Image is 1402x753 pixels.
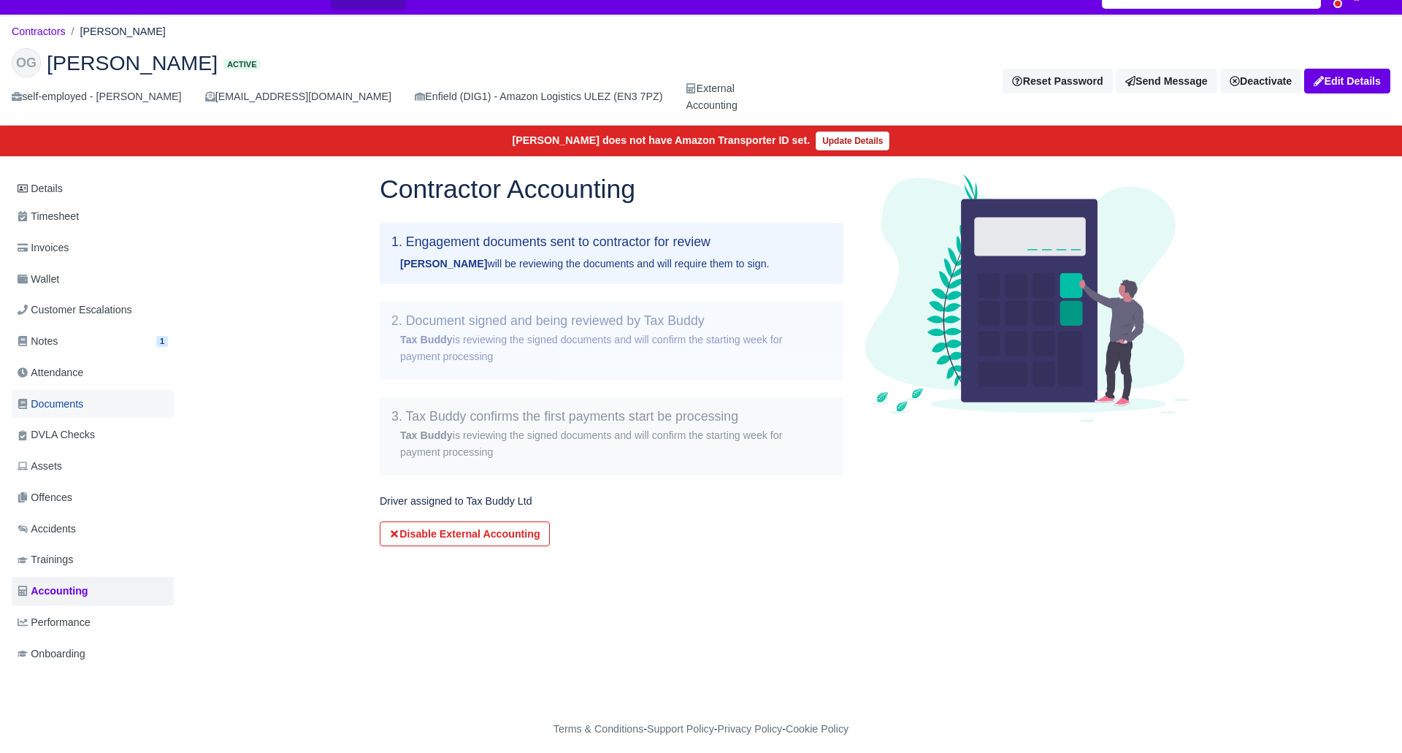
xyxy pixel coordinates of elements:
a: Contractors [12,26,66,37]
a: Edit Details [1304,69,1390,93]
span: Customer Escalations [18,302,132,318]
a: Timesheet [12,202,174,231]
strong: Tax Buddy [400,429,453,441]
a: Deactivate [1220,69,1301,93]
div: OG [12,48,41,77]
div: [EMAIL_ADDRESS][DOMAIN_NAME] [205,88,391,105]
a: Send Message [1116,69,1217,93]
a: Accidents [12,515,174,543]
span: Onboarding [18,646,85,662]
a: Support Policy [647,723,714,735]
div: will be reviewing the documents and will require them to sign. [400,256,823,272]
span: Attendance [18,364,83,381]
span: Performance [18,614,91,631]
div: External Accounting [686,80,737,114]
a: Assets [12,452,174,481]
div: - - - [285,721,1117,738]
span: Accidents [18,521,76,538]
span: Offences [18,489,72,506]
a: Documents [12,390,174,418]
a: Wallet [12,265,174,294]
button: Disable External Accounting [380,521,550,546]
span: Timesheet [18,208,79,225]
h5: 2. Document signed and being reviewed by Tax Buddy [391,313,832,329]
a: Privacy Policy [718,723,783,735]
a: Terms & Conditions [553,723,643,735]
span: Invoices [18,240,69,256]
span: Wallet [18,271,59,288]
h5: 3. Tax Buddy confirms the first payments start be processing [391,409,832,424]
a: Offences [12,483,174,512]
h1: Contractor Accounting [380,174,843,205]
strong: [PERSON_NAME] [400,258,487,270]
a: Performance [12,608,174,637]
span: Accounting [18,583,88,600]
a: Notes 1 [12,327,174,356]
div: Odane Grant [1,37,1401,126]
span: Trainings [18,551,73,568]
a: DVLA Checks [12,421,174,449]
a: Attendance [12,359,174,387]
a: Details [12,175,174,202]
div: is reviewing the signed documents and will confirm the starting week for payment processing [400,332,823,365]
span: Documents [18,396,83,413]
a: Cookie Policy [786,723,849,735]
a: Customer Escalations [12,296,174,324]
a: Trainings [12,546,174,574]
a: Accounting [12,577,174,605]
iframe: Chat Widget [1329,683,1402,753]
a: Update Details [816,131,889,150]
div: self-employed - [PERSON_NAME] [12,88,182,105]
span: 1 [156,336,168,347]
p: Driver assigned to Tax Buddy Ltd [380,493,843,510]
span: [PERSON_NAME] [47,53,218,73]
strong: Tax Buddy [400,334,453,345]
a: Invoices [12,234,174,262]
span: Active [223,59,260,70]
span: DVLA Checks [18,427,95,443]
a: Onboarding [12,640,174,668]
span: Assets [18,458,62,475]
li: [PERSON_NAME] [66,23,166,40]
button: Reset Password [1003,69,1112,93]
div: is reviewing the signed documents and will confirm the starting week for payment processing [400,427,823,461]
div: Enfield (DIG1) - Amazon Logistics ULEZ (EN3 7PZ) [415,88,662,105]
span: Notes [18,333,58,350]
h5: 1. Engagement documents sent to contractor for review [391,234,832,250]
